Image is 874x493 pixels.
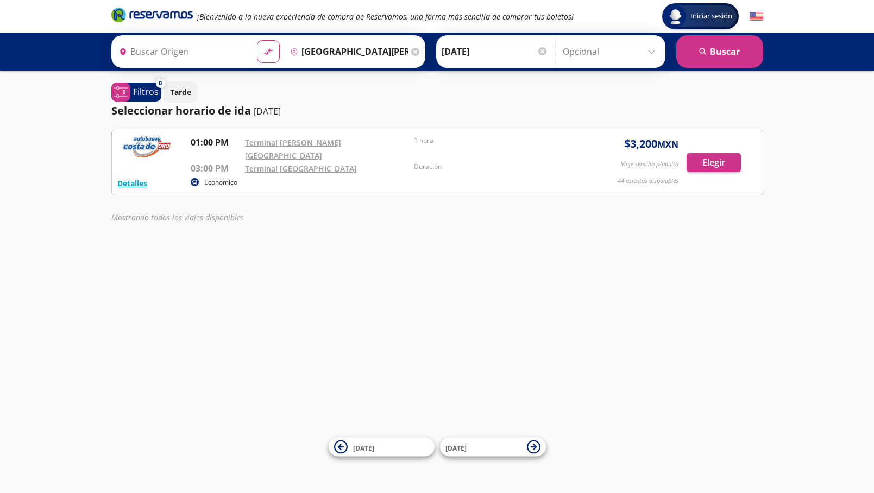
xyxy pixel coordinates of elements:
[111,7,193,26] a: Brand Logo
[687,153,741,172] button: Elegir
[442,38,548,65] input: Elegir Fecha
[329,438,435,457] button: [DATE]
[414,136,578,146] p: 1 hora
[164,81,197,103] button: Tarde
[245,163,357,174] a: Terminal [GEOGRAPHIC_DATA]
[686,11,737,22] span: Iniciar sesión
[191,162,240,175] p: 03:00 PM
[117,178,147,189] button: Detalles
[286,38,408,65] input: Buscar Destino
[414,162,578,172] p: Duración
[621,160,678,169] p: Viaje sencillo p/adulto
[133,85,159,98] p: Filtros
[440,438,546,457] button: [DATE]
[197,11,574,22] em: ¡Bienvenido a la nueva experiencia de compra de Reservamos, una forma más sencilla de comprar tus...
[245,137,341,161] a: Terminal [PERSON_NAME][GEOGRAPHIC_DATA]
[657,138,678,150] small: MXN
[254,105,281,118] p: [DATE]
[624,136,678,152] span: $ 3,200
[159,79,162,88] span: 0
[115,38,248,65] input: Buscar Origen
[170,86,191,98] p: Tarde
[676,35,763,68] button: Buscar
[111,7,193,23] i: Brand Logo
[750,10,763,23] button: English
[353,443,374,452] span: [DATE]
[111,83,161,102] button: 0Filtros
[618,176,678,186] p: 44 asientos disponibles
[563,38,660,65] input: Opcional
[111,212,244,223] em: Mostrando todos los viajes disponibles
[204,178,237,187] p: Económico
[445,443,467,452] span: [DATE]
[117,136,177,157] img: RESERVAMOS
[111,103,251,119] p: Seleccionar horario de ida
[191,136,240,149] p: 01:00 PM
